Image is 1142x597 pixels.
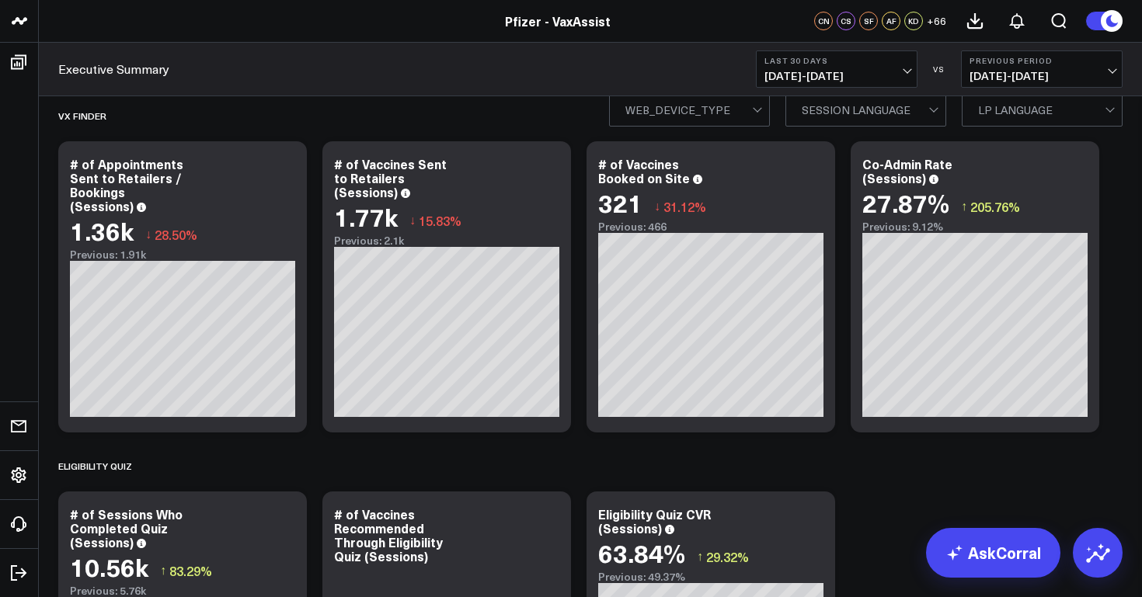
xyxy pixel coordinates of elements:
[70,505,183,550] div: # of Sessions Who Completed Quiz (Sessions)
[925,64,953,74] div: VS
[663,198,706,215] span: 31.12%
[862,155,952,186] div: Co-Admin Rate (Sessions)
[409,210,416,231] span: ↓
[70,155,183,214] div: # of Appointments Sent to Retailers / Bookings (Sessions)
[837,12,855,30] div: CS
[654,196,660,217] span: ↓
[598,505,711,536] div: Eligibility Quiz CVR (Sessions)
[961,196,967,217] span: ↑
[334,155,447,200] div: # of Vaccines Sent to Retailers (Sessions)
[58,61,169,78] a: Executive Summary
[58,98,106,134] div: Vx Finder
[706,548,749,565] span: 29.32%
[70,248,295,261] div: Previous: 1.91k
[904,12,923,30] div: KD
[70,217,134,245] div: 1.36k
[598,189,642,217] div: 321
[970,70,1114,82] span: [DATE] - [DATE]
[505,12,611,30] a: Pfizer - VaxAssist
[697,547,703,567] span: ↑
[58,448,132,484] div: Eligibility Quiz
[169,562,212,579] span: 83.29%
[927,12,946,30] button: +66
[862,220,1088,233] div: Previous: 9.12%
[961,50,1123,88] button: Previous Period[DATE]-[DATE]
[334,234,559,247] div: Previous: 2.1k
[970,198,1020,215] span: 205.76%
[598,155,690,186] div: # of Vaccines Booked on Site
[764,56,909,65] b: Last 30 Days
[926,528,1060,578] a: AskCorral
[334,505,443,564] div: # of Vaccines Recommended Through Eligibility Quiz (Sessions)
[145,224,151,245] span: ↓
[419,212,461,229] span: 15.83%
[764,70,909,82] span: [DATE] - [DATE]
[334,203,398,231] div: 1.77k
[160,561,166,581] span: ↑
[862,189,949,217] div: 27.87%
[970,56,1114,65] b: Previous Period
[598,220,823,233] div: Previous: 466
[155,226,197,243] span: 28.50%
[70,553,148,581] div: 10.56k
[882,12,900,30] div: AF
[598,539,685,567] div: 63.84%
[756,50,917,88] button: Last 30 Days[DATE]-[DATE]
[70,585,295,597] div: Previous: 5.76k
[598,571,823,583] div: Previous: 49.37%
[927,16,946,26] span: + 66
[859,12,878,30] div: SF
[814,12,833,30] div: CN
